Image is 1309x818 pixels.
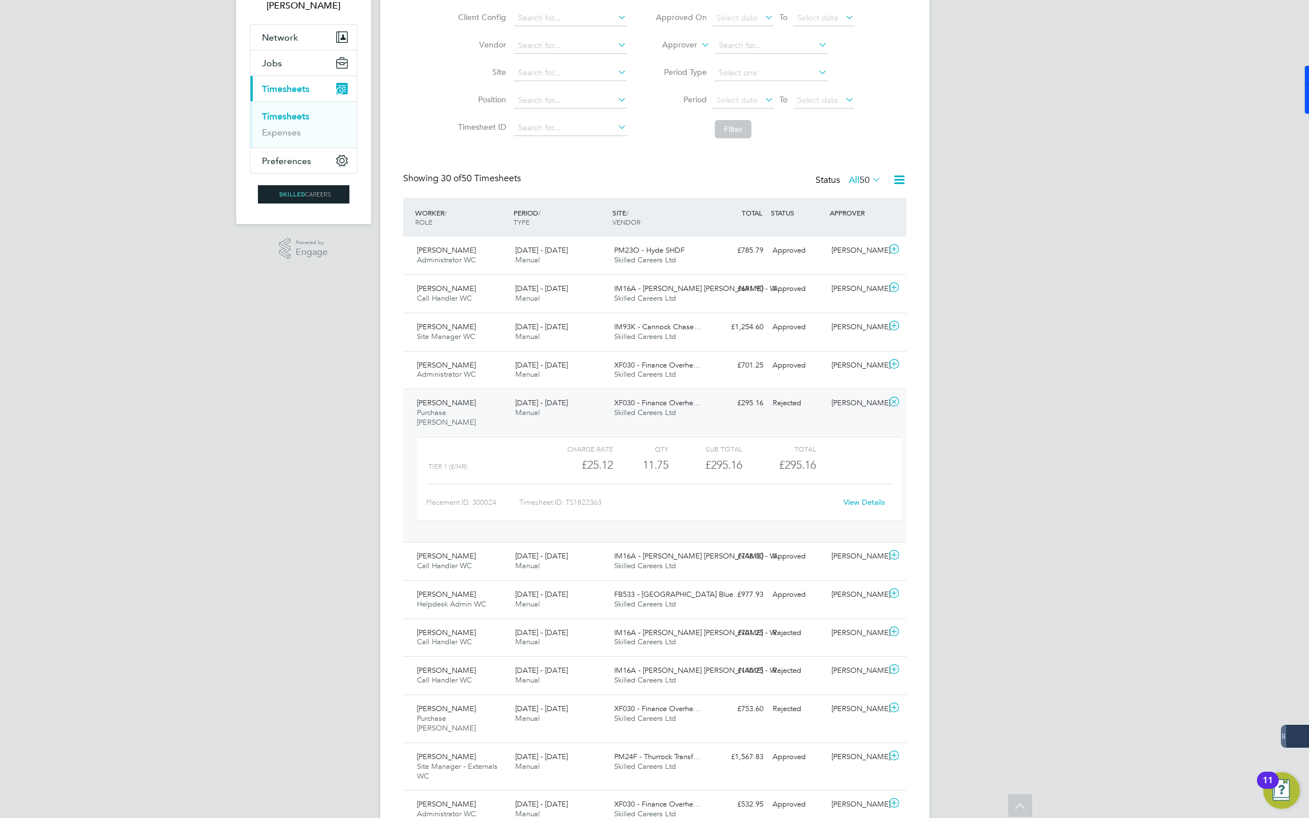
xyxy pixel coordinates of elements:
div: £785.79 [709,241,768,260]
span: / [444,208,447,217]
span: [PERSON_NAME] [417,799,476,809]
div: £25.12 [539,456,612,474]
span: Call Handler WC [417,561,472,570]
span: Skilled Careers Ltd [614,369,676,379]
span: [DATE] - [DATE] [515,628,568,637]
div: [PERSON_NAME] [827,700,886,719]
span: Network [262,32,298,43]
span: Skilled Careers Ltd [614,255,676,265]
span: FB533 - [GEOGRAPHIC_DATA] Blue… [614,589,741,599]
span: Manual [515,761,540,771]
div: Rejected [768,394,827,413]
input: Search for... [514,120,627,136]
span: Powered by [296,238,328,248]
span: TOTAL [742,208,762,217]
div: [PERSON_NAME] [827,624,886,643]
div: £701.25 [709,624,768,643]
div: Rejected [768,624,827,643]
span: Jobs [262,58,282,69]
div: Approved [768,241,827,260]
span: VENDOR [612,217,640,226]
span: Skilled Careers Ltd [614,675,676,685]
span: [DATE] - [DATE] [515,284,568,293]
label: Client Config [455,12,506,22]
span: Skilled Careers Ltd [614,561,676,570]
span: [PERSON_NAME] [417,665,476,675]
span: Administrator WC [417,255,476,265]
span: Manual [515,332,540,341]
span: Preferences [262,155,311,166]
div: £1,567.83 [709,748,768,767]
span: XF030 - Finance Overhe… [614,398,701,408]
span: Skilled Careers Ltd [614,332,676,341]
span: IM16A - [PERSON_NAME] [PERSON_NAME] - W… [614,284,784,293]
span: Manual [515,255,540,265]
span: 50 Timesheets [441,173,521,184]
span: [DATE] - [DATE] [515,589,568,599]
a: Go to home page [250,185,357,203]
button: Network [250,25,357,50]
div: [PERSON_NAME] [827,661,886,680]
label: Site [455,67,506,77]
span: Site Manager WC [417,332,475,341]
span: PM23O - Hyde SHDF [614,245,685,255]
input: Search for... [514,65,627,81]
div: 11.75 [613,456,669,474]
a: View Details [844,497,885,507]
span: Select date [797,95,838,105]
div: £1,254.60 [709,318,768,337]
span: Skilled Careers Ltd [614,637,676,647]
span: Skilled Careers Ltd [614,599,676,609]
span: Manual [515,713,540,723]
div: 11 [1263,780,1273,795]
a: Powered byEngage [279,238,328,260]
span: To [776,10,791,25]
a: Timesheets [262,111,309,122]
div: £295.16 [709,394,768,413]
span: IM16A - [PERSON_NAME] [PERSON_NAME] - W… [614,665,784,675]
span: [PERSON_NAME] [417,628,476,637]
label: All [849,174,881,186]
label: Position [455,94,506,105]
div: £532.95 [709,795,768,814]
div: Sub Total [669,442,742,456]
span: [DATE] - [DATE] [515,752,568,761]
label: Timesheet ID [455,122,506,132]
div: Approved [768,280,827,298]
div: SITE [610,202,709,232]
div: [PERSON_NAME] [827,241,886,260]
span: Manual [515,675,540,685]
div: PERIOD [511,202,610,232]
label: Approved On [655,12,707,22]
span: / [538,208,540,217]
span: [DATE] - [DATE] [515,551,568,561]
span: [DATE] - [DATE] [515,799,568,809]
div: Approved [768,318,827,337]
div: [PERSON_NAME] [827,748,886,767]
input: Search for... [715,38,827,54]
a: Expenses [262,127,301,138]
span: Select date [797,13,838,23]
span: [PERSON_NAME] [417,360,476,370]
div: £701.25 [709,356,768,375]
span: [DATE] - [DATE] [515,322,568,332]
span: Manual [515,408,540,417]
div: [PERSON_NAME] [827,795,886,814]
span: [PERSON_NAME] [417,245,476,255]
span: [PERSON_NAME] [417,551,476,561]
label: Period Type [655,67,707,77]
span: XF030 - Finance Overhe… [614,704,701,713]
div: Approved [768,356,827,375]
div: [PERSON_NAME] [827,547,886,566]
div: £753.60 [709,700,768,719]
span: Purchase [PERSON_NAME] [417,408,476,427]
span: IM16A - [PERSON_NAME] [PERSON_NAME] - W… [614,628,784,637]
span: Site Manager - Externals WC [417,761,498,781]
span: [DATE] - [DATE] [515,704,568,713]
span: [PERSON_NAME] [417,322,476,332]
span: [DATE] - [DATE] [515,245,568,255]
label: Period [655,94,707,105]
span: Call Handler WC [417,293,472,303]
span: [DATE] - [DATE] [515,665,568,675]
div: [PERSON_NAME] [827,280,886,298]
